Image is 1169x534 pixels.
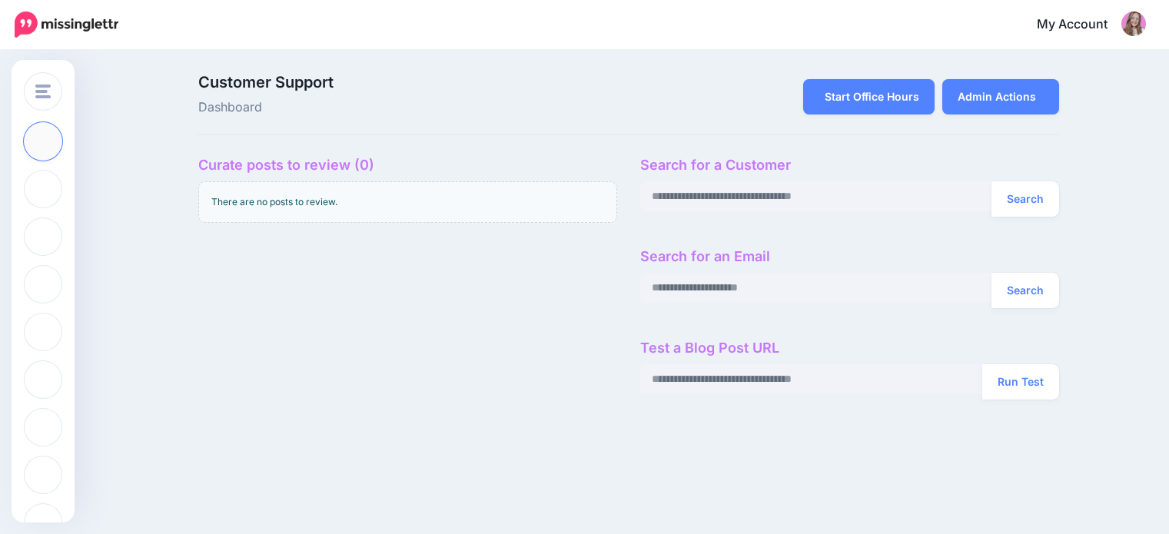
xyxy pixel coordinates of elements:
[198,181,617,223] div: There are no posts to review.
[991,273,1059,308] button: Search
[640,340,1059,357] h4: Test a Blog Post URL
[198,98,765,118] span: Dashboard
[942,79,1059,114] a: Admin Actions
[991,181,1059,217] button: Search
[15,12,118,38] img: Missinglettr
[198,157,617,174] h4: Curate posts to review (0)
[640,248,1059,265] h4: Search for an Email
[198,75,765,90] span: Customer Support
[803,79,935,114] a: Start Office Hours
[1021,6,1146,44] a: My Account
[35,85,51,98] img: menu.png
[982,364,1059,400] button: Run Test
[640,157,1059,174] h4: Search for a Customer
